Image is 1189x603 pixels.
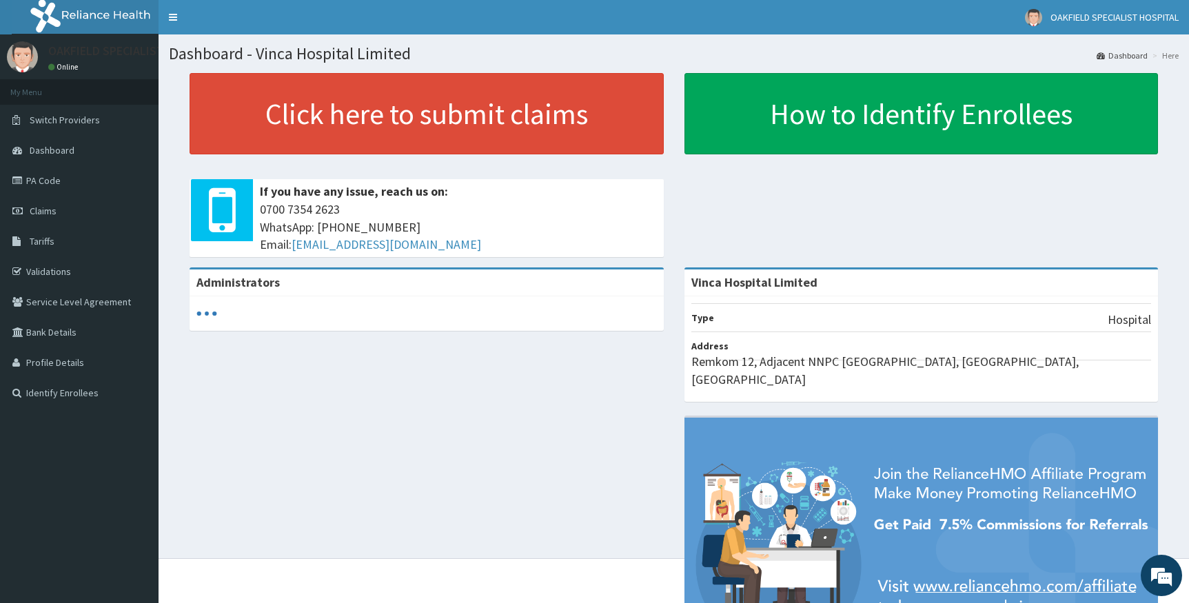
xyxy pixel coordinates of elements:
[30,144,74,156] span: Dashboard
[190,73,664,154] a: Click here to submit claims
[48,62,81,72] a: Online
[169,45,1179,63] h1: Dashboard - Vinca Hospital Limited
[1108,311,1151,329] p: Hospital
[196,274,280,290] b: Administrators
[1050,11,1179,23] span: OAKFIELD SPECIALIST HOSPITAL
[30,114,100,126] span: Switch Providers
[48,45,221,57] p: OAKFIELD SPECIALIST HOSPITAL
[691,311,714,324] b: Type
[260,201,657,254] span: 0700 7354 2623 WhatsApp: [PHONE_NUMBER] Email:
[691,353,1152,388] p: Remkom 12, Adjacent NNPC [GEOGRAPHIC_DATA], [GEOGRAPHIC_DATA], [GEOGRAPHIC_DATA]
[260,183,448,199] b: If you have any issue, reach us on:
[691,274,817,290] strong: Vinca Hospital Limited
[1097,50,1148,61] a: Dashboard
[1149,50,1179,61] li: Here
[30,235,54,247] span: Tariffs
[30,205,57,217] span: Claims
[7,41,38,72] img: User Image
[691,340,729,352] b: Address
[196,303,217,324] svg: audio-loading
[684,73,1159,154] a: How to Identify Enrollees
[292,236,481,252] a: [EMAIL_ADDRESS][DOMAIN_NAME]
[1025,9,1042,26] img: User Image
